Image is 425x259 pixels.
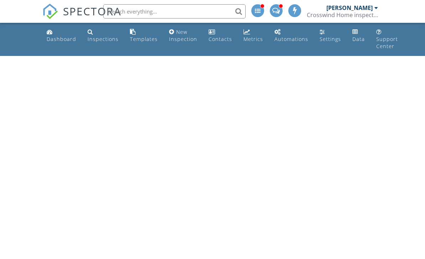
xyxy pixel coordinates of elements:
img: The Best Home Inspection Software - Spectora [42,4,58,19]
a: Settings [317,26,344,46]
div: Contacts [209,36,232,42]
div: Automations [274,36,308,42]
a: Inspections [85,26,121,46]
input: Search everything... [103,4,246,19]
a: Data [350,26,368,46]
a: Dashboard [44,26,79,46]
a: New Inspection [166,26,200,46]
div: Crosswind Home inspection [307,11,378,19]
a: Metrics [241,26,266,46]
div: Support Center [376,36,398,50]
a: Contacts [206,26,235,46]
a: Support Center [373,26,401,53]
div: Templates [130,36,158,42]
div: Dashboard [47,36,76,42]
div: Inspections [88,36,119,42]
div: [PERSON_NAME] [326,4,373,11]
a: Automations (Advanced) [272,26,311,46]
div: Metrics [243,36,263,42]
a: Templates [127,26,161,46]
span: SPECTORA [63,4,121,19]
div: Data [352,36,365,42]
div: New Inspection [169,29,197,42]
div: Settings [320,36,341,42]
a: SPECTORA [42,10,121,25]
